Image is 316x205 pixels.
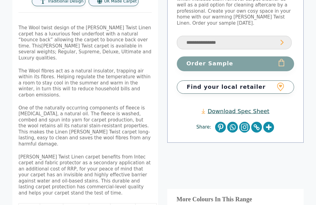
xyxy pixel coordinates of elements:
p: The Wool fibres act as a natural insulator, trapping air within its fibres. Helping regulate the ... [19,68,152,98]
a: Whatsapp [227,122,238,133]
span: [PERSON_NAME] Twist carpet is available in several weights; Regular, Supreme, Deluxe, Ultimate an... [19,43,151,61]
a: Download Spec Sheet [202,108,269,115]
p: The Wool twist design of the [PERSON_NAME] Twist Linen carpet has a luxurious feel underfoot with... [19,25,152,61]
a: More [263,122,274,133]
span: One of the naturally occurring components of fleece is [MEDICAL_DATA], a natural oil. The fleece ... [19,105,151,147]
p: [PERSON_NAME] Twist Linen carpet benefits from Intec carpet and fabric protector as a secondary a... [19,154,152,196]
h3: More Colours In This Range [177,198,294,201]
button: Order Sample [177,56,294,71]
a: Find your local retailer [177,80,294,94]
span: Share: [196,124,214,130]
a: Pinterest [215,122,226,133]
a: Instagram [239,122,250,133]
a: Copy Link [251,122,262,133]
